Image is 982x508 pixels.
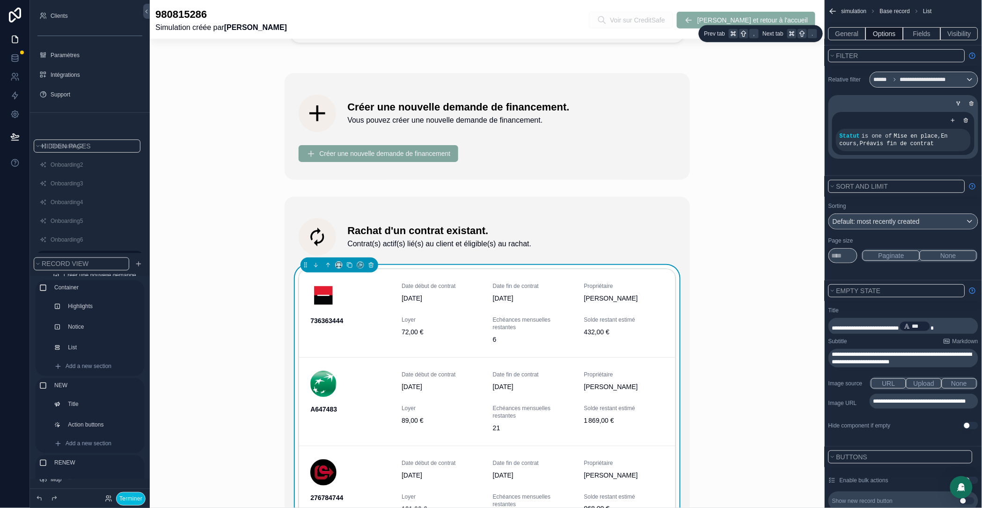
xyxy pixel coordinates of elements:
[116,492,146,506] button: Terminer
[828,49,965,62] button: Filter
[704,30,726,37] span: Prev tab
[969,287,976,294] svg: Show help information
[828,338,847,345] label: Subtitle
[941,27,978,40] button: Visibility
[51,217,139,225] a: Onboarding5
[54,382,137,390] label: NEW
[51,199,139,206] label: Onboarding4
[584,371,664,378] span: Propriétaire
[828,307,839,314] label: Title
[836,287,881,294] span: Empty state
[943,338,978,345] a: Markdown
[34,258,129,271] button: Record view
[51,91,139,98] a: Support
[880,7,910,15] span: Base record
[828,284,965,297] button: Empty state
[836,183,888,190] span: Sort And Limit
[402,294,482,303] span: [DATE]
[871,378,906,389] button: URL
[493,282,573,290] span: Date fin de contrat
[950,476,973,499] div: Open Intercom Messenger
[493,459,573,467] span: Date fin de contrat
[863,250,920,261] button: Paginate
[584,282,664,290] span: Propriétaire
[584,316,664,324] span: Solde restant estimé
[762,30,784,37] span: Next tab
[828,27,866,40] button: General
[402,371,482,378] span: Date début de contrat
[828,202,846,210] label: Sorting
[310,371,337,397] img: BNP.png
[828,237,853,244] label: Page size
[493,382,573,391] span: [DATE]
[493,471,573,480] span: [DATE]
[402,327,482,337] span: 72,00 €
[584,416,664,425] span: 1 869,00 €
[842,7,867,15] span: simulation
[828,399,866,407] label: Image URL
[402,382,482,391] span: [DATE]
[310,317,343,324] strong: 736363444
[68,324,135,331] label: Notice
[51,52,139,59] label: Paramètres
[750,30,758,37] span: ,
[828,422,891,429] div: Hide component if empty
[953,338,978,345] span: Markdown
[402,471,482,480] span: [DATE]
[828,450,973,464] button: Buttons
[51,71,139,79] label: Intégrations
[493,335,573,344] span: 6
[224,23,287,31] strong: [PERSON_NAME]
[840,477,888,484] label: Enable bulk actions
[51,180,139,187] label: Onboarding3
[942,378,977,389] button: None
[828,380,866,387] label: Image source
[828,180,965,193] button: Sort And Limit
[54,284,137,292] label: Container
[923,7,932,15] span: List
[584,382,638,391] span: [PERSON_NAME]
[51,12,139,20] label: Clients
[68,344,135,352] label: List
[155,7,287,22] h1: 980815286
[51,236,139,243] label: Onboarding6
[310,405,337,413] strong: A647483
[493,493,573,508] span: Echéances mensuelles restantes
[584,459,664,467] span: Propriétaire
[51,161,139,169] label: Onboarding2
[840,133,948,147] span: Mise en place En cours Préavis fin de contrat
[836,52,858,59] span: Filter
[493,294,573,303] span: [DATE]
[310,282,337,309] img: FR.png
[870,394,978,409] div: scrollable content
[402,316,482,324] span: Loyer
[833,218,920,225] span: Default: most recently created
[68,303,135,310] label: Highlights
[402,282,482,290] span: Date début de contrat
[828,349,978,368] div: scrollable content
[828,76,866,83] label: Relative filter
[402,416,482,425] span: 89,00 €
[969,52,976,59] svg: Show help information
[836,453,868,461] span: Buttons
[68,401,135,408] label: Title
[402,493,482,501] span: Loyer
[402,405,482,412] span: Loyer
[903,27,941,40] button: Fields
[51,142,139,150] label: Onboarding2
[68,478,135,486] label: Title
[66,440,111,448] span: Add a new section
[938,133,941,140] span: ,
[584,327,664,337] span: 432,00 €
[584,294,638,303] span: [PERSON_NAME]
[866,27,903,40] button: Options
[809,30,816,37] span: .
[828,318,978,334] div: scrollable content
[584,493,664,501] span: Solde restant estimé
